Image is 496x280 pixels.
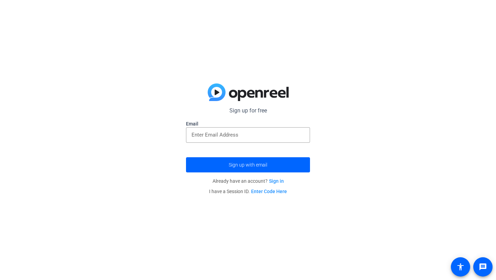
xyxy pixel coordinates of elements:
span: Already have an account? [213,178,284,184]
mat-icon: accessibility [456,263,465,271]
p: Sign up for free [186,107,310,115]
span: I have a Session ID. [209,189,287,194]
input: Enter Email Address [192,131,304,139]
a: Sign in [269,178,284,184]
label: Email [186,120,310,127]
img: blue-gradient.svg [208,83,289,101]
a: Enter Code Here [251,189,287,194]
mat-icon: message [479,263,487,271]
button: Sign up with email [186,157,310,172]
